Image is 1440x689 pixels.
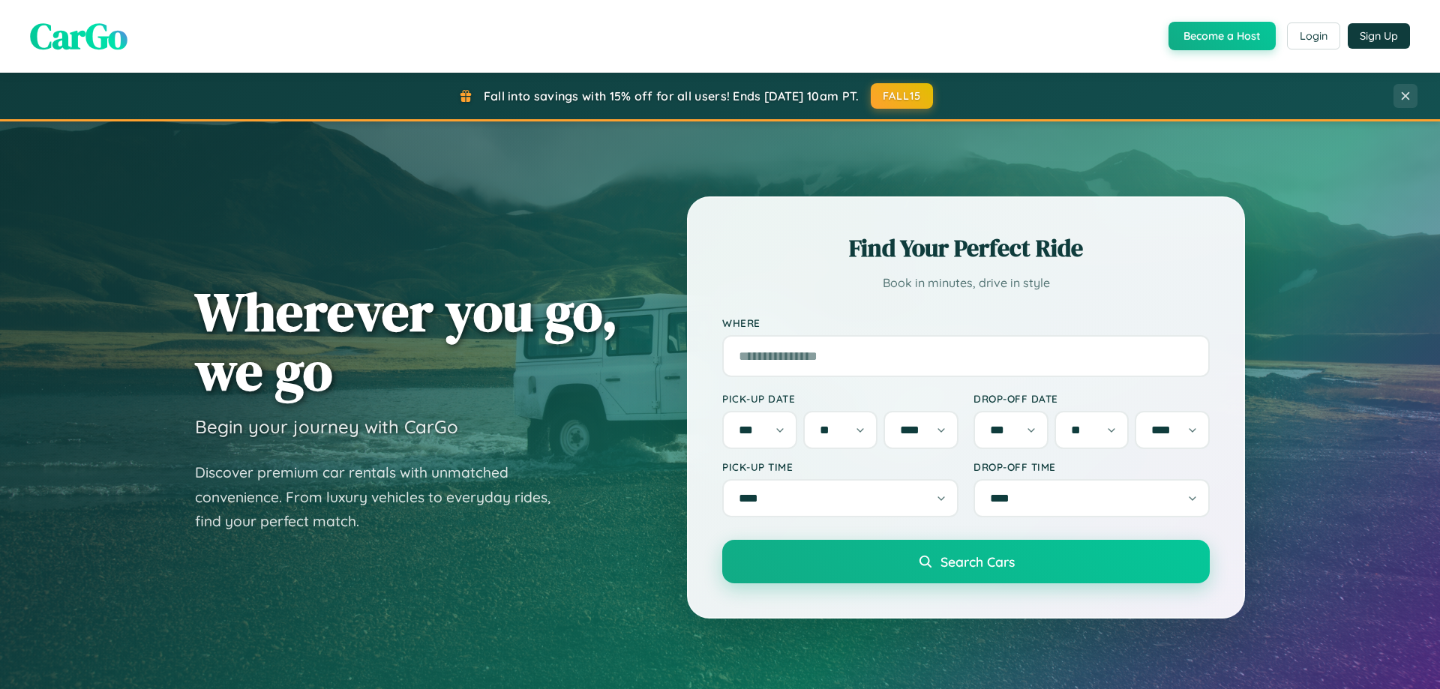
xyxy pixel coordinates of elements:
button: Search Cars [722,540,1210,583]
p: Book in minutes, drive in style [722,272,1210,294]
span: Fall into savings with 15% off for all users! Ends [DATE] 10am PT. [484,88,859,103]
span: Search Cars [940,553,1015,570]
label: Pick-up Date [722,392,958,405]
button: Sign Up [1348,23,1410,49]
h1: Wherever you go, we go [195,282,618,400]
h3: Begin your journey with CarGo [195,415,458,438]
label: Where [722,316,1210,329]
button: Login [1287,22,1340,49]
label: Drop-off Date [973,392,1210,405]
label: Drop-off Time [973,460,1210,473]
p: Discover premium car rentals with unmatched convenience. From luxury vehicles to everyday rides, ... [195,460,570,534]
label: Pick-up Time [722,460,958,473]
button: FALL15 [871,83,934,109]
h2: Find Your Perfect Ride [722,232,1210,265]
button: Become a Host [1168,22,1276,50]
span: CarGo [30,11,127,61]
